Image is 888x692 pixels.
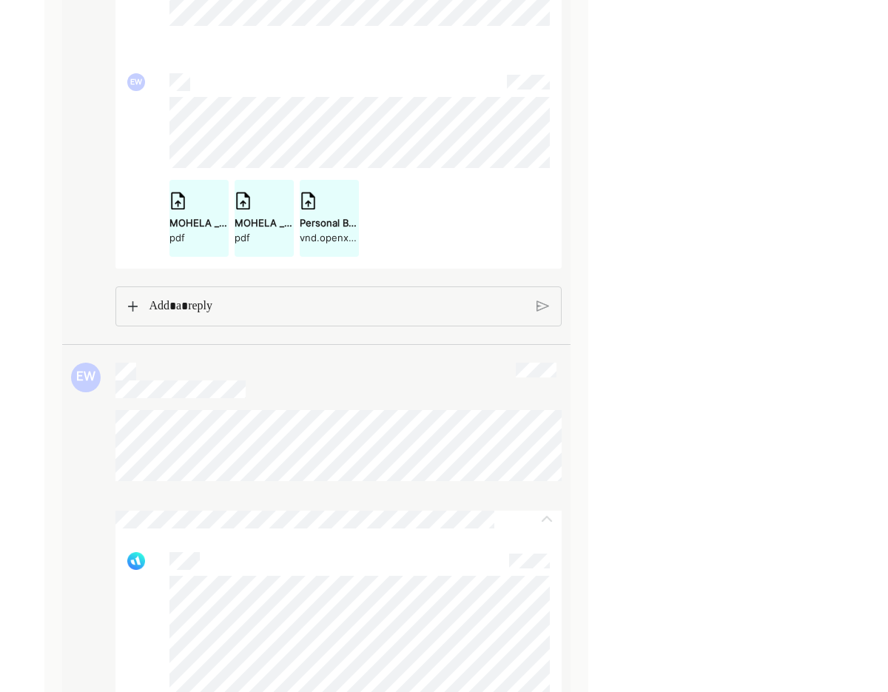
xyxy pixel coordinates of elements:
div: Rich Text Editor. Editing area: main [141,287,533,326]
div: pdf [169,230,229,245]
div: vnd.openxmlformats-officedocument.spreadsheetml.sheet [300,230,359,245]
div: EW [71,363,101,392]
div: MOHELA _ Loan Details.pdf [169,215,229,230]
div: EW [127,73,145,91]
div: Personal Budget_2025_2026.xlsx [300,215,359,230]
div: pdf [235,230,294,245]
div: MOHELA _ Account Summary.pdf [235,215,294,230]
